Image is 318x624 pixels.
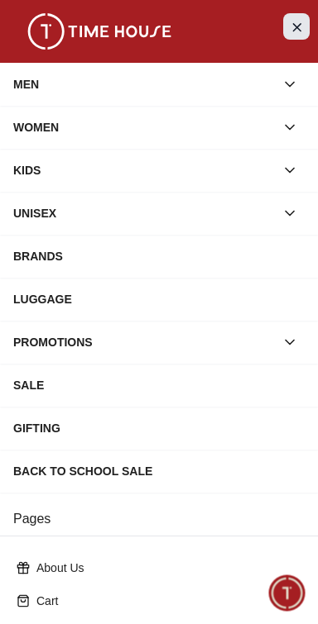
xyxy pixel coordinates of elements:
div: Back To School Sale [13,456,305,486]
div: Chat Widget [269,575,306,612]
div: WOMEN [13,112,275,142]
img: ... [17,13,182,50]
button: Close Menu [283,13,310,40]
div: BRANDS [13,241,305,271]
div: KIDS [13,155,275,185]
div: UNISEX [13,198,275,228]
div: PROMOTIONS [13,327,275,357]
div: GIFTING [13,413,305,443]
p: Cart [36,593,295,609]
div: SALE [13,370,305,400]
div: LUGGAGE [13,284,305,314]
div: MEN [13,69,275,99]
p: About Us [36,560,295,576]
